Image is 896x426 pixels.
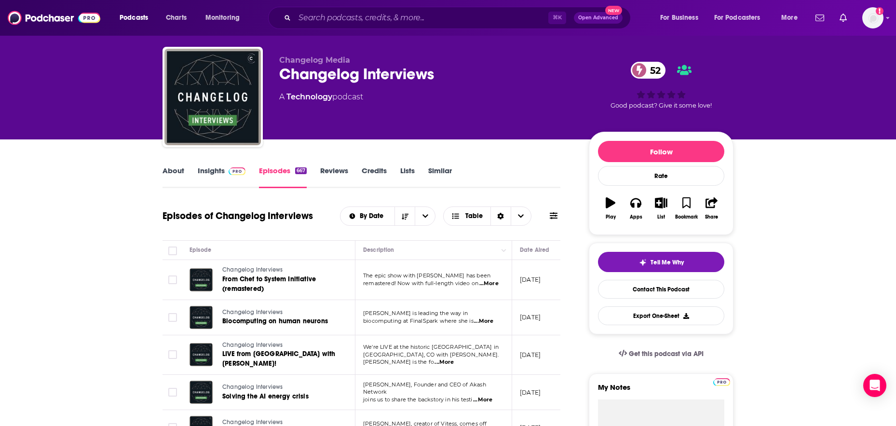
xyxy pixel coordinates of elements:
label: My Notes [598,383,724,399]
a: Lists [400,166,415,188]
div: Rate [598,166,724,186]
img: tell me why sparkle [639,259,647,266]
p: [DATE] [520,388,541,397]
span: Toggle select row [168,388,177,397]
span: ⌘ K [548,12,566,24]
span: [PERSON_NAME], Founder and CEO of Akash Network [363,381,486,396]
a: From Chef to System Initiative (remastered) [222,275,338,294]
div: 667 [295,167,307,174]
span: For Podcasters [714,11,760,25]
a: InsightsPodchaser Pro [198,166,245,188]
button: Choose View [443,206,531,226]
div: Date Aired [520,244,549,256]
h1: Episodes of Changelog Interviews [163,210,313,222]
span: Changelog Interviews [222,419,283,426]
div: 52Good podcast? Give it some love! [589,55,733,115]
svg: Add a profile image [876,7,883,15]
div: Open Intercom Messenger [863,374,886,397]
span: Tell Me Why [651,259,684,266]
button: Bookmark [674,191,699,226]
span: ...More [434,358,454,366]
img: Podchaser Pro [229,167,245,175]
span: The epic show with [PERSON_NAME] has been [363,272,490,279]
a: Changelog Interviews [222,266,338,275]
a: Changelog Interviews [222,341,338,350]
button: open menu [774,10,810,26]
a: LIVE from [GEOGRAPHIC_DATA] with [PERSON_NAME]! [222,349,338,369]
span: 52 [640,62,665,79]
a: Reviews [320,166,348,188]
button: open menu [199,10,252,26]
span: Toggle select row [168,350,177,359]
span: Good podcast? Give it some love! [611,102,712,109]
span: Podcasts [120,11,148,25]
span: Toggle select row [168,313,177,322]
span: Logged in as kindrieri [862,7,883,28]
a: Contact This Podcast [598,280,724,299]
button: open menu [653,10,710,26]
div: Episode [190,244,211,256]
span: By Date [360,213,387,220]
span: ...More [479,280,499,288]
span: Monitoring [205,11,240,25]
span: Charts [166,11,187,25]
span: Solving the AI energy crisis [222,392,309,400]
a: Changelog Interviews [222,308,337,317]
img: Podchaser Pro [713,378,730,386]
a: Get this podcast via API [611,342,711,366]
a: Pro website [713,377,730,386]
button: Play [598,191,623,226]
div: Apps [630,214,642,220]
p: [DATE] [520,351,541,359]
span: ...More [473,396,492,404]
span: More [781,11,798,25]
button: Column Actions [498,245,510,256]
a: Episodes667 [259,166,307,188]
button: open menu [340,213,395,220]
h2: Choose List sort [340,206,436,226]
a: Biocomputing on human neurons [222,316,337,326]
span: New [605,6,623,15]
span: Biocomputing on human neurons [222,317,328,325]
a: Show notifications dropdown [836,10,851,26]
span: From Chef to System Initiative (remastered) [222,275,316,293]
span: [GEOGRAPHIC_DATA], CO with [PERSON_NAME]. [PERSON_NAME] is the fo [363,351,499,366]
a: About [163,166,184,188]
div: Share [705,214,718,220]
button: open menu [415,207,435,225]
div: Sort Direction [490,207,511,225]
span: biocomputing at FinalSpark where she is [363,317,474,324]
span: ...More [474,317,493,325]
button: Open AdvancedNew [574,12,623,24]
span: Changelog Interviews [222,309,283,316]
a: Charts [160,10,192,26]
button: Share [699,191,724,226]
button: List [649,191,674,226]
span: Changelog Interviews [222,266,283,273]
button: Show profile menu [862,7,883,28]
div: Play [606,214,616,220]
a: Similar [428,166,452,188]
p: [DATE] [520,313,541,321]
a: 52 [631,62,665,79]
div: Search podcasts, credits, & more... [277,7,640,29]
div: List [657,214,665,220]
input: Search podcasts, credits, & more... [295,10,548,26]
button: Sort Direction [394,207,415,225]
button: Follow [598,141,724,162]
span: Get this podcast via API [629,350,704,358]
span: Changelog Media [279,55,350,65]
button: open menu [708,10,774,26]
button: Export One-Sheet [598,306,724,325]
span: Table [465,213,483,220]
img: User Profile [862,7,883,28]
span: Changelog Interviews [222,384,283,390]
a: Changelog Interviews [164,49,261,145]
span: joins us to share the backstory in his testi [363,396,473,403]
button: open menu [113,10,161,26]
span: For Business [660,11,698,25]
a: Podchaser - Follow, Share and Rate Podcasts [8,9,100,27]
span: Open Advanced [578,15,618,20]
div: A podcast [279,91,363,103]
